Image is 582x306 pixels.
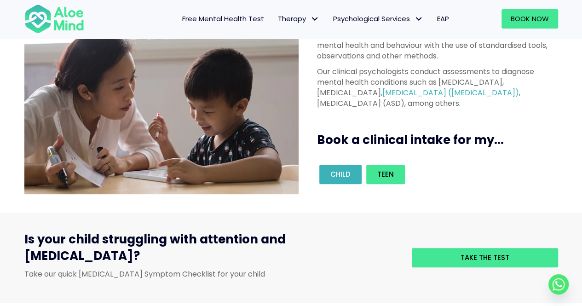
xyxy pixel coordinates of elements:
a: Teen [366,165,405,184]
a: Psychological ServicesPsychological Services: submenu [326,9,430,29]
a: EAP [430,9,456,29]
div: Book an intake for my... [317,162,553,186]
a: Whatsapp [548,274,569,294]
a: TherapyTherapy: submenu [271,9,326,29]
h3: Is your child struggling with attention and [MEDICAL_DATA]? [24,231,398,269]
span: Psychological Services: submenu [412,12,426,26]
h3: Book a clinical intake for my... [317,132,562,148]
p: Our clinical psychologists conduct assessments to diagnose mental health conditions such as [MEDI... [317,66,553,109]
a: Take the test [412,248,558,267]
a: Child [319,165,362,184]
span: EAP [437,14,449,23]
a: Free Mental Health Test [175,9,271,29]
span: Psychological Services [333,14,423,23]
span: Child [330,169,351,179]
span: Take the test [461,253,509,262]
p: Take our quick [MEDICAL_DATA] Symptom Checklist for your child [24,269,398,279]
p: is the process of assessing a person's mental health and behaviour with the use of standardised t... [317,29,553,62]
span: Free Mental Health Test [182,14,264,23]
span: Therapy [278,14,319,23]
span: Therapy: submenu [308,12,322,26]
nav: Menu [96,9,456,29]
span: Teen [377,169,394,179]
span: Book Now [511,14,549,23]
img: child assessment [24,29,299,194]
a: [MEDICAL_DATA] ([MEDICAL_DATA]) [382,87,519,98]
a: Book Now [501,9,558,29]
img: Aloe mind Logo [24,4,84,34]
